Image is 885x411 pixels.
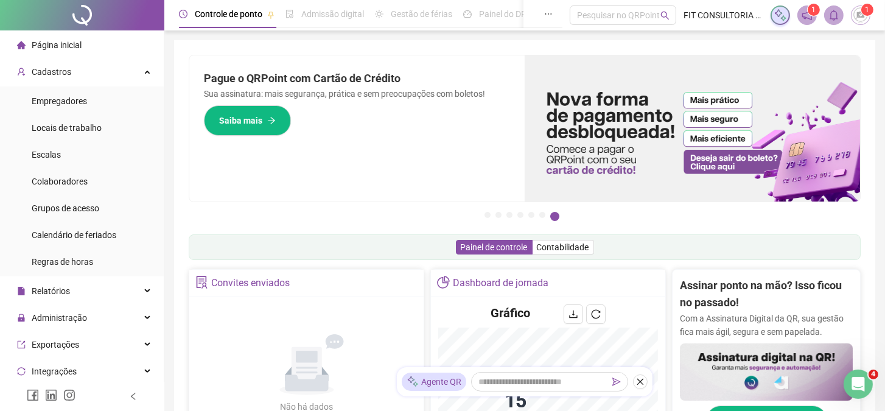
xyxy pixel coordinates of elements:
[612,378,621,386] span: send
[463,10,472,18] span: dashboard
[495,212,502,218] button: 2
[437,276,450,289] span: pie-chart
[32,286,70,296] span: Relatórios
[32,67,71,77] span: Cadastros
[32,340,79,350] span: Exportações
[539,212,545,218] button: 6
[391,9,452,19] span: Gestão de férias
[32,257,93,267] span: Regras de horas
[267,11,275,18] span: pushpin
[479,9,526,19] span: Painel do DP
[17,287,26,295] span: file
[179,10,187,18] span: clock-circle
[544,10,553,18] span: ellipsis
[32,177,88,186] span: Colaboradores
[550,212,559,221] button: 7
[63,389,75,401] span: instagram
[636,378,645,386] span: close
[32,313,87,323] span: Administração
[568,309,578,319] span: download
[861,4,873,16] sup: Atualize o seu contato no menu Meus Dados
[684,9,763,22] span: FIT CONSULTORIA CONTÁBIL EIRELLI
[17,340,26,349] span: export
[129,392,138,401] span: left
[285,10,294,18] span: file-done
[267,116,276,125] span: arrow-right
[525,55,860,202] img: banner%2F096dab35-e1a4-4d07-87c2-cf089f3812bf.png
[506,212,512,218] button: 3
[461,242,528,252] span: Painel de controle
[869,370,878,379] span: 4
[660,11,670,20] span: search
[680,277,853,312] h2: Assinar ponto na mão? Isso ficou no passado!
[211,273,290,293] div: Convites enviados
[680,312,853,339] p: Com a Assinatura Digital da QR, sua gestão fica mais ágil, segura e sem papelada.
[407,376,419,388] img: sparkle-icon.fc2bf0ac1784a2077858766a79e2daf3.svg
[17,314,26,322] span: lock
[32,203,99,213] span: Grupos de acesso
[17,68,26,76] span: user-add
[774,9,787,22] img: sparkle-icon.fc2bf0ac1784a2077858766a79e2daf3.svg
[812,5,816,14] span: 1
[195,276,208,289] span: solution
[32,123,102,133] span: Locais de trabalho
[17,367,26,376] span: sync
[828,10,839,21] span: bell
[32,230,116,240] span: Calendário de feriados
[32,150,61,160] span: Escalas
[32,40,82,50] span: Página inicial
[491,304,530,321] h4: Gráfico
[204,105,291,136] button: Saiba mais
[195,9,262,19] span: Controle de ponto
[204,87,510,100] p: Sua assinatura: mais segurança, prática e sem preocupações com boletos!
[852,6,870,24] img: 2880
[27,389,39,401] span: facebook
[17,41,26,49] span: home
[204,70,510,87] h2: Pague o QRPoint com Cartão de Crédito
[517,212,523,218] button: 4
[537,242,589,252] span: Contabilidade
[453,273,548,293] div: Dashboard de jornada
[32,96,87,106] span: Empregadores
[844,370,873,399] iframe: Intercom live chat
[301,9,364,19] span: Admissão digital
[808,4,820,16] sup: 1
[866,5,870,14] span: 1
[528,212,534,218] button: 5
[680,343,853,401] img: banner%2F02c71560-61a6-44d4-94b9-c8ab97240462.png
[375,10,383,18] span: sun
[402,373,466,391] div: Agente QR
[591,309,601,319] span: reload
[32,367,77,376] span: Integrações
[45,389,57,401] span: linkedin
[219,114,262,127] span: Saiba mais
[802,10,813,21] span: notification
[484,212,491,218] button: 1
